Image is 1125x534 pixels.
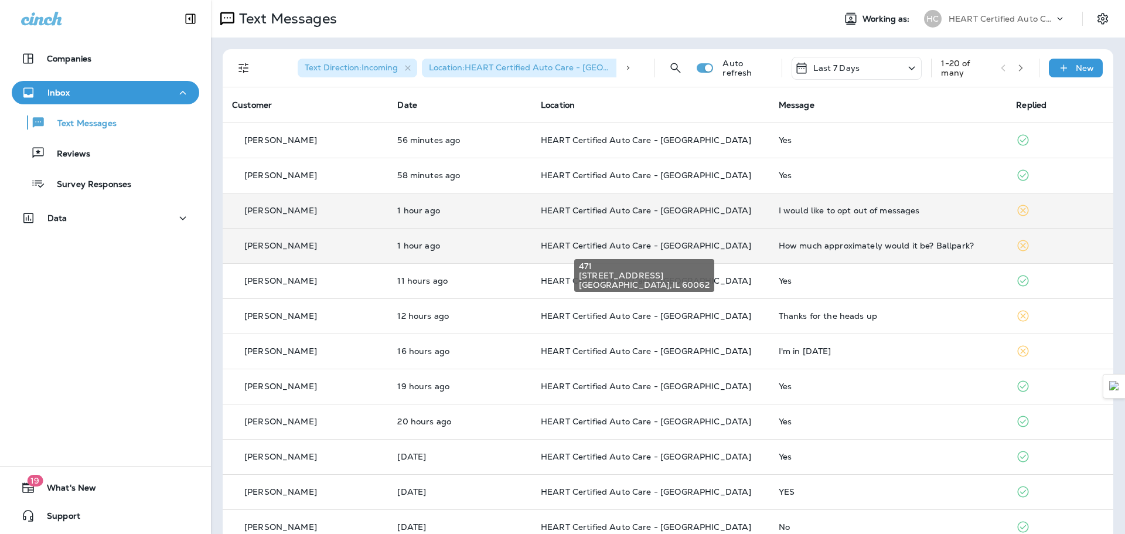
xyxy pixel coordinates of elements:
[244,452,317,461] p: [PERSON_NAME]
[12,47,199,70] button: Companies
[234,10,337,28] p: Text Messages
[244,382,317,391] p: [PERSON_NAME]
[244,417,317,426] p: [PERSON_NAME]
[541,311,751,321] span: HEART Certified Auto Care - [GEOGRAPHIC_DATA]
[779,522,998,532] div: No
[45,179,131,191] p: Survey Responses
[397,487,522,496] p: Sep 17, 2025 09:11 AM
[422,59,633,77] div: Location:HEART Certified Auto Care - [GEOGRAPHIC_DATA]
[541,451,751,462] span: HEART Certified Auto Care - [GEOGRAPHIC_DATA]
[779,135,998,145] div: Yes
[779,382,998,391] div: Yes
[779,346,998,356] div: I'm in tomorrow
[722,59,772,77] p: Auto refresh
[47,88,70,97] p: Inbox
[541,170,751,181] span: HEART Certified Auto Care - [GEOGRAPHIC_DATA]
[541,205,751,216] span: HEART Certified Auto Care - [GEOGRAPHIC_DATA]
[12,141,199,165] button: Reviews
[397,100,417,110] span: Date
[1016,100,1046,110] span: Replied
[862,14,912,24] span: Working as:
[924,10,942,28] div: HC
[174,7,207,30] button: Collapse Sidebar
[46,118,117,130] p: Text Messages
[1092,8,1113,29] button: Settings
[244,171,317,180] p: [PERSON_NAME]
[1109,381,1120,392] img: Detect Auto
[12,110,199,135] button: Text Messages
[541,346,751,356] span: HEART Certified Auto Care - [GEOGRAPHIC_DATA]
[779,241,998,250] div: How much approximately would it be? Ballpark?
[397,135,522,145] p: Sep 18, 2025 09:10 AM
[779,487,998,496] div: YES
[579,280,710,290] span: [GEOGRAPHIC_DATA] , IL 60062
[579,261,710,271] span: 471
[541,522,751,532] span: HEART Certified Auto Care - [GEOGRAPHIC_DATA]
[779,206,998,215] div: I would like to opt out of messages
[244,276,317,285] p: [PERSON_NAME]
[541,487,751,497] span: HEART Certified Auto Care - [GEOGRAPHIC_DATA]
[12,504,199,528] button: Support
[813,63,860,73] p: Last 7 Days
[541,135,751,145] span: HEART Certified Auto Care - [GEOGRAPHIC_DATA]
[779,171,998,180] div: Yes
[232,56,255,80] button: Filters
[12,206,199,230] button: Data
[244,346,317,356] p: [PERSON_NAME]
[244,311,317,321] p: [PERSON_NAME]
[232,100,272,110] span: Customer
[579,271,710,280] span: [STREET_ADDRESS]
[47,54,91,63] p: Companies
[244,487,317,496] p: [PERSON_NAME]
[244,241,317,250] p: [PERSON_NAME]
[397,276,522,285] p: Sep 17, 2025 10:22 PM
[47,213,67,223] p: Data
[779,417,998,426] div: Yes
[244,522,317,532] p: [PERSON_NAME]
[397,346,522,356] p: Sep 17, 2025 05:59 PM
[27,475,43,487] span: 19
[397,382,522,391] p: Sep 17, 2025 02:40 PM
[397,311,522,321] p: Sep 17, 2025 09:23 PM
[397,522,522,532] p: Sep 17, 2025 09:09 AM
[397,452,522,461] p: Sep 17, 2025 09:13 AM
[779,276,998,285] div: Yes
[541,240,751,251] span: HEART Certified Auto Care - [GEOGRAPHIC_DATA]
[941,59,991,77] div: 1 - 20 of many
[397,171,522,180] p: Sep 18, 2025 09:08 AM
[779,452,998,461] div: Yes
[45,149,90,160] p: Reviews
[541,381,751,392] span: HEART Certified Auto Care - [GEOGRAPHIC_DATA]
[397,417,522,426] p: Sep 17, 2025 01:20 PM
[779,311,998,321] div: Thanks for the heads up
[541,275,751,286] span: HEART Certified Auto Care - [GEOGRAPHIC_DATA]
[541,100,575,110] span: Location
[12,81,199,104] button: Inbox
[541,416,751,427] span: HEART Certified Auto Care - [GEOGRAPHIC_DATA]
[1076,63,1094,73] p: New
[244,206,317,215] p: [PERSON_NAME]
[397,206,522,215] p: Sep 18, 2025 09:04 AM
[12,171,199,196] button: Survey Responses
[949,14,1054,23] p: HEART Certified Auto Care
[244,135,317,145] p: [PERSON_NAME]
[35,511,80,525] span: Support
[779,100,814,110] span: Message
[429,62,672,73] span: Location : HEART Certified Auto Care - [GEOGRAPHIC_DATA]
[35,483,96,497] span: What's New
[305,62,398,73] span: Text Direction : Incoming
[298,59,417,77] div: Text Direction:Incoming
[397,241,522,250] p: Sep 18, 2025 08:53 AM
[664,56,687,80] button: Search Messages
[12,476,199,499] button: 19What's New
